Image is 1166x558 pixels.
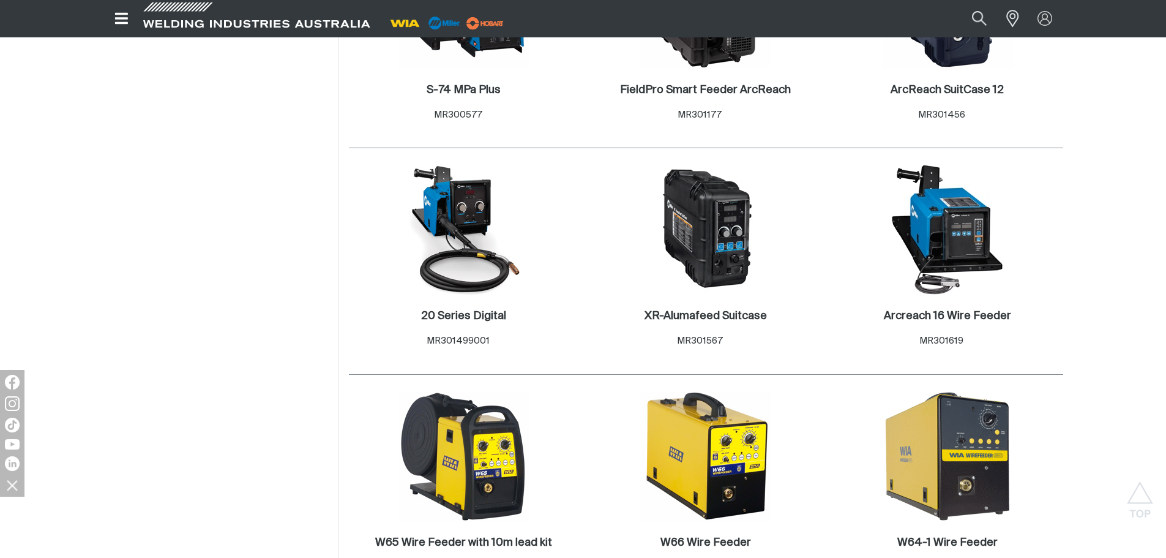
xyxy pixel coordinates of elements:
img: Arcreach 16 Wire Feeder [882,164,1013,295]
a: W64-1 Wire Feeder [897,536,998,550]
span: MR301177 [678,110,722,119]
img: miller [463,14,507,32]
a: miller [463,18,507,28]
img: hide socials [2,475,23,496]
img: LinkedIn [5,456,20,471]
h2: S-74 MPa Plus [427,85,501,96]
img: Facebook [5,375,20,390]
img: XR-Alumafeed Suitcase [640,164,771,295]
a: ArcReach SuitCase 12 [891,83,1004,97]
span: MR301567 [677,336,723,345]
img: 20 Series Digital [398,164,529,295]
button: Search products [959,5,1000,32]
h2: XR-Alumafeed Suitcase [645,311,767,322]
a: XR-Alumafeed Suitcase [645,309,767,323]
span: MR300577 [434,110,482,119]
img: W64-1 Wire Feeder [882,391,1013,522]
span: MR301619 [919,336,963,345]
a: Arcreach 16 Wire Feeder [884,309,1011,323]
img: TikTok [5,418,20,432]
h2: W64-1 Wire Feeder [897,537,998,548]
a: S-74 MPa Plus [427,83,501,97]
img: YouTube [5,439,20,450]
h2: W66 Wire Feeder [660,537,751,548]
a: W66 Wire Feeder [660,536,751,550]
a: 20 Series Digital [421,309,506,323]
button: Scroll to top [1126,481,1154,509]
input: Product name or item number... [943,5,1000,32]
h2: FieldPro Smart Feeder ArcReach [620,85,791,96]
span: MR301499001 [427,336,490,345]
img: Instagram [5,396,20,411]
a: W65 Wire Feeder with 10m lead kit [375,536,552,550]
h2: Arcreach 16 Wire Feeder [884,311,1011,322]
a: FieldPro Smart Feeder ArcReach [620,83,791,97]
img: W66 Wire Feeder [640,391,771,522]
h2: ArcReach SuitCase 12 [891,85,1004,96]
span: MR301456 [918,110,965,119]
img: W65 Wire Feeder with 10m lead kit [398,391,529,522]
h2: W65 Wire Feeder with 10m lead kit [375,537,552,548]
h2: 20 Series Digital [421,311,506,322]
